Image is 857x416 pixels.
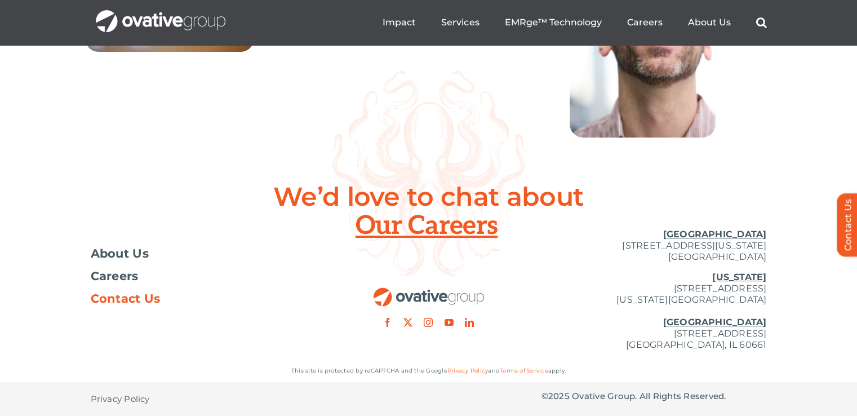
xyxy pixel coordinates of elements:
p: [STREET_ADDRESS][US_STATE] [GEOGRAPHIC_DATA] [541,229,767,263]
a: About Us [91,248,316,259]
a: Careers [627,17,662,28]
span: About Us [91,248,149,259]
nav: Menu [383,5,766,41]
a: Contact Us [91,293,316,304]
span: Contact Us [91,293,161,304]
a: Privacy Policy [447,367,488,374]
nav: Footer Menu [91,248,316,304]
p: This site is protected by reCAPTCHA and the Google and apply. [91,365,767,377]
u: [US_STATE] [712,272,766,282]
p: [STREET_ADDRESS] [US_STATE][GEOGRAPHIC_DATA] [STREET_ADDRESS] [GEOGRAPHIC_DATA], IL 60661 [541,272,767,351]
span: Careers [91,271,139,282]
a: Services [441,17,479,28]
u: [GEOGRAPHIC_DATA] [663,317,766,328]
u: [GEOGRAPHIC_DATA] [663,229,766,240]
a: Terms of Service [500,367,548,374]
a: Impact [383,17,416,28]
span: 2025 [548,391,570,401]
a: About Us [687,17,730,28]
a: youtube [445,318,454,327]
nav: Footer - Privacy Policy [91,382,316,416]
a: OG_Full_horizontal_WHT [96,9,225,20]
a: linkedin [465,318,474,327]
a: twitter [403,318,412,327]
a: Privacy Policy [91,382,150,416]
p: © Ovative Group. All Rights Reserved. [541,391,767,402]
span: Privacy Policy [91,393,150,405]
a: Careers [91,271,316,282]
a: facebook [383,318,392,327]
a: instagram [424,318,433,327]
a: OG_Full_horizontal_RGB [372,286,485,297]
a: Search [756,17,766,28]
a: EMRge™ Technology [504,17,601,28]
